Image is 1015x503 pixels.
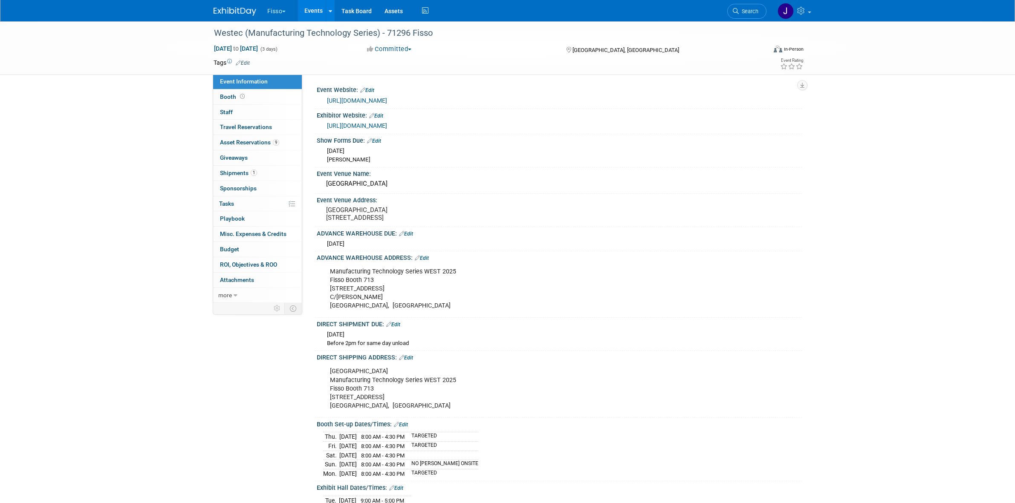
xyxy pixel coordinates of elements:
[323,469,339,478] td: Mon.
[220,170,257,176] span: Shipments
[360,87,374,93] a: Edit
[220,215,245,222] span: Playbook
[317,167,802,178] div: Event Venue Name:
[251,170,257,176] span: 1
[284,303,302,314] td: Toggle Event Tabs
[317,251,802,262] div: ADVANCE WAREHOUSE ADDRESS:
[399,355,413,361] a: Edit
[361,434,405,440] span: 8:00 AM - 4:30 PM
[219,200,234,207] span: Tasks
[220,154,248,161] span: Giveaways
[327,97,387,104] a: [URL][DOMAIN_NAME]
[317,83,802,95] div: Event Website:
[323,432,339,442] td: Thu.
[220,246,239,253] span: Budget
[317,109,802,120] div: Exhibitor Website:
[778,3,794,19] img: Justin Newborn
[213,196,302,211] a: Tasks
[386,322,400,328] a: Edit
[232,45,240,52] span: to
[324,363,708,414] div: [GEOGRAPHIC_DATA] Manufacturing Technology Series WEST 2025 Fisso Booth 713 [STREET_ADDRESS] [GEO...
[339,441,357,451] td: [DATE]
[364,45,415,54] button: Committed
[339,460,357,469] td: [DATE]
[361,471,405,477] span: 8:00 AM - 4:30 PM
[213,227,302,241] a: Misc. Expenses & Credits
[367,138,381,144] a: Edit
[213,273,302,287] a: Attachments
[317,481,802,492] div: Exhibit Hall Dates/Times:
[361,461,405,468] span: 8:00 AM - 4:30 PM
[327,156,795,164] div: [PERSON_NAME]
[327,122,387,129] a: [URL][DOMAIN_NAME]
[220,185,257,192] span: Sponsorships
[389,485,403,491] a: Edit
[214,7,256,16] img: ExhibitDay
[273,139,279,146] span: 9
[339,432,357,442] td: [DATE]
[780,58,803,63] div: Event Rating
[220,139,279,146] span: Asset Reservations
[214,45,258,52] span: [DATE] [DATE]
[220,230,286,237] span: Misc. Expenses & Credits
[317,418,802,429] div: Booth Set-up Dates/Times:
[213,211,302,226] a: Playbook
[213,150,302,165] a: Giveaways
[220,78,268,85] span: Event Information
[218,292,232,299] span: more
[213,181,302,196] a: Sponsorships
[213,120,302,135] a: Travel Reservations
[270,303,285,314] td: Personalize Event Tab Strip
[323,441,339,451] td: Fri.
[220,276,254,283] span: Attachments
[213,242,302,257] a: Budget
[213,288,302,303] a: more
[317,227,802,238] div: ADVANCE WAREHOUSE DUE:
[406,432,478,442] td: TARGETED
[317,194,802,204] div: Event Venue Address:
[211,26,754,41] div: Westec (Manufacturing Technology Series) - 71296 Fisso
[220,261,277,268] span: ROI, Objectives & ROO
[220,124,272,130] span: Travel Reservations
[238,93,246,100] span: Booth not reserved yet
[573,47,679,53] span: [GEOGRAPHIC_DATA], [GEOGRAPHIC_DATA]
[415,255,429,261] a: Edit
[317,351,802,362] div: DIRECT SHIPPING ADDRESS:
[220,109,233,115] span: Staff
[406,469,478,478] td: TARGETED
[406,460,478,469] td: NO [PERSON_NAME] ONSITE
[220,93,246,100] span: Booth
[406,441,478,451] td: TARGETED
[213,257,302,272] a: ROI, Objectives & ROO
[260,46,278,52] span: (3 days)
[317,134,802,145] div: Show Forms Due:
[361,452,405,459] span: 8:00 AM - 4:30 PM
[739,8,758,14] span: Search
[361,443,405,449] span: 8:00 AM - 4:30 PM
[213,166,302,181] a: Shipments1
[323,177,795,190] div: [GEOGRAPHIC_DATA]
[339,469,357,478] td: [DATE]
[327,339,795,348] div: Before 2pm for same day unload
[784,46,804,52] div: In-Person
[213,105,302,120] a: Staff
[324,263,708,314] div: Manufacturing Technology Series WEST 2025 Fisso Booth 713 [STREET_ADDRESS] C/[PERSON_NAME] [GEOGR...
[323,451,339,460] td: Sat.
[327,240,344,247] span: [DATE]
[213,74,302,89] a: Event Information
[317,318,802,329] div: DIRECT SHIPMENT DUE:
[727,4,766,19] a: Search
[394,422,408,428] a: Edit
[774,46,782,52] img: Format-Inperson.png
[339,451,357,460] td: [DATE]
[213,89,302,104] a: Booth
[236,60,250,66] a: Edit
[716,44,804,57] div: Event Format
[323,460,339,469] td: Sun.
[369,113,383,119] a: Edit
[326,206,509,221] pre: [GEOGRAPHIC_DATA] [STREET_ADDRESS]
[327,147,344,154] span: [DATE]
[214,58,250,67] td: Tags
[327,331,344,338] span: [DATE]
[399,231,413,237] a: Edit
